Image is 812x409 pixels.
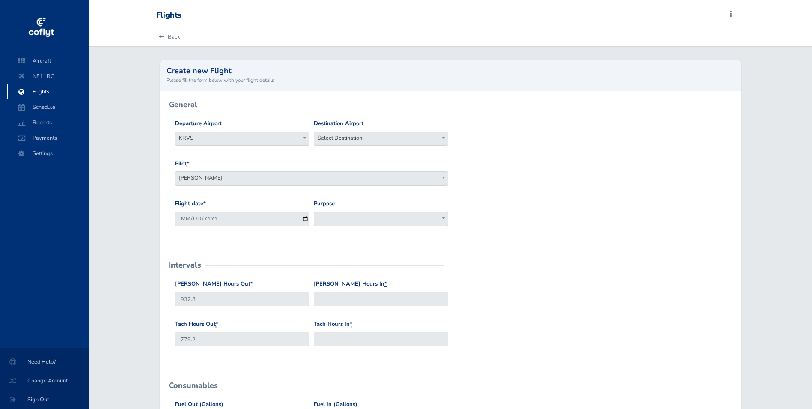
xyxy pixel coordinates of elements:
span: Schedule [15,99,80,115]
small: Please fill the form below with your flight details [167,76,735,84]
label: Departure Airport [175,119,222,128]
label: Flight date [175,199,206,208]
abbr: required [350,320,352,328]
label: [PERSON_NAME] Hours In [314,280,387,289]
span: KRVS [175,132,309,146]
label: Pilot [175,159,189,168]
span: Aircraft [15,53,80,69]
abbr: required [250,280,253,288]
abbr: required [384,280,387,288]
span: Payments [15,130,80,146]
abbr: required [203,200,206,208]
label: [PERSON_NAME] Hours Out [175,280,253,289]
span: Select Destination [314,132,448,146]
a: Back [156,27,180,46]
h2: General [169,101,197,108]
label: Fuel Out (Gallons) [175,400,223,409]
abbr: required [216,320,218,328]
label: Destination Airport [314,119,363,128]
abbr: required [187,160,189,168]
span: Sign Out [10,392,79,407]
h2: Consumables [169,382,218,389]
label: Fuel In (Gallons) [314,400,357,409]
span: Need Help? [10,354,79,370]
span: Select Destination [314,132,448,144]
label: Tach Hours Out [175,320,218,329]
span: Reports [15,115,80,130]
h2: Create new Flight [167,67,735,75]
span: Steve Currington [175,172,448,184]
img: coflyt logo [27,15,55,41]
h2: Intervals [169,261,201,269]
span: Steve Currington [175,171,449,186]
label: Purpose [314,199,335,208]
div: Flights [156,11,181,20]
span: Change Account [10,373,79,388]
span: Flights [15,84,80,99]
span: N811RC [15,69,80,84]
span: Settings [15,146,80,161]
span: KRVS [175,132,309,144]
label: Tach Hours In [314,320,352,329]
